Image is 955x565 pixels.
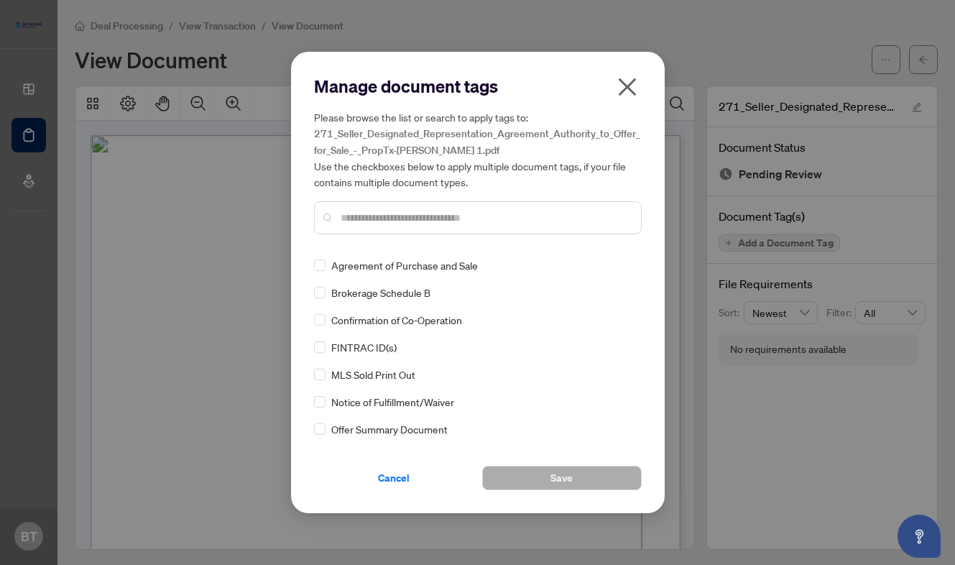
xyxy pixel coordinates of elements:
span: Brokerage Schedule B [331,285,430,300]
button: Save [482,466,642,490]
button: Cancel [314,466,474,490]
span: MLS Sold Print Out [331,367,415,382]
span: Agreement of Purchase and Sale [331,257,478,273]
span: Offer Summary Document [331,421,448,437]
span: Cancel [378,467,410,490]
span: Confirmation of Co-Operation [331,312,462,328]
span: FINTRAC ID(s) [331,339,397,355]
button: Open asap [898,515,941,558]
span: Notice of Fulfillment/Waiver [331,394,454,410]
span: 271_Seller_Designated_Representation_Agreement_Authority_to_Offer_for_Sale_-_PropTx-[PERSON_NAME]... [314,127,640,157]
span: close [616,75,639,98]
h5: Please browse the list or search to apply tags to: Use the checkboxes below to apply multiple doc... [314,109,642,190]
h2: Manage document tags [314,75,642,98]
